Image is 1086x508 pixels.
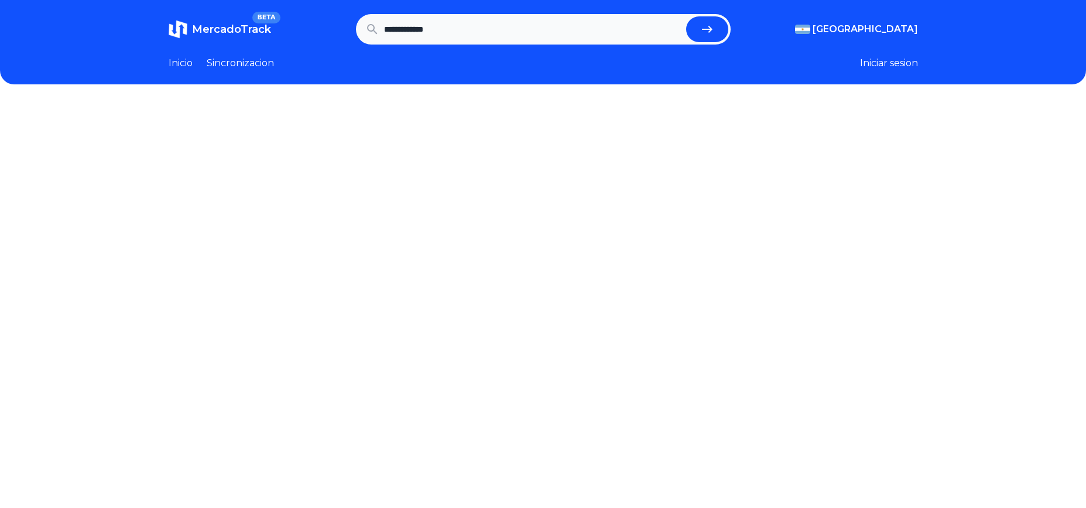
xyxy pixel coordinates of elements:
span: BETA [252,12,280,23]
img: Argentina [795,25,810,34]
a: Inicio [169,56,193,70]
span: [GEOGRAPHIC_DATA] [813,22,918,36]
span: MercadoTrack [192,23,271,36]
button: [GEOGRAPHIC_DATA] [795,22,918,36]
a: MercadoTrackBETA [169,20,271,39]
img: MercadoTrack [169,20,187,39]
a: Sincronizacion [207,56,274,70]
button: Iniciar sesion [860,56,918,70]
